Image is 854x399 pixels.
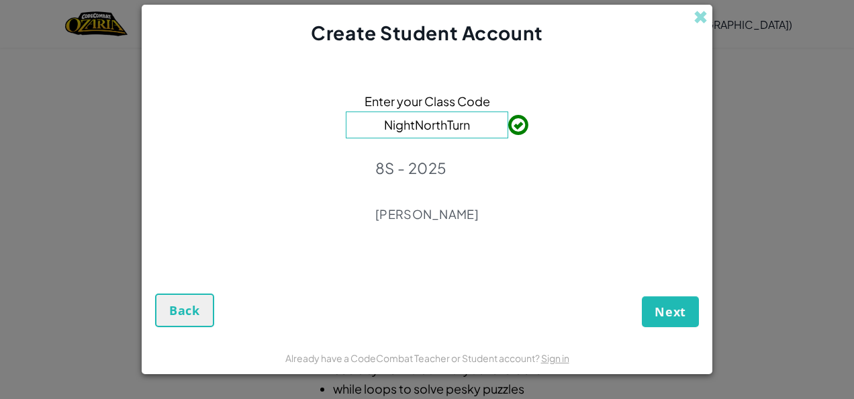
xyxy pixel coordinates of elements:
span: Create Student Account [311,21,542,44]
a: Sign in [541,352,569,364]
button: Back [155,294,214,327]
span: Next [655,304,686,320]
span: Enter your Class Code [365,91,490,111]
p: [PERSON_NAME] [375,206,479,222]
button: Next [642,296,699,327]
p: 8S - 2025 [375,159,479,177]
span: Already have a CodeCombat Teacher or Student account? [285,352,541,364]
span: Back [169,302,200,318]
